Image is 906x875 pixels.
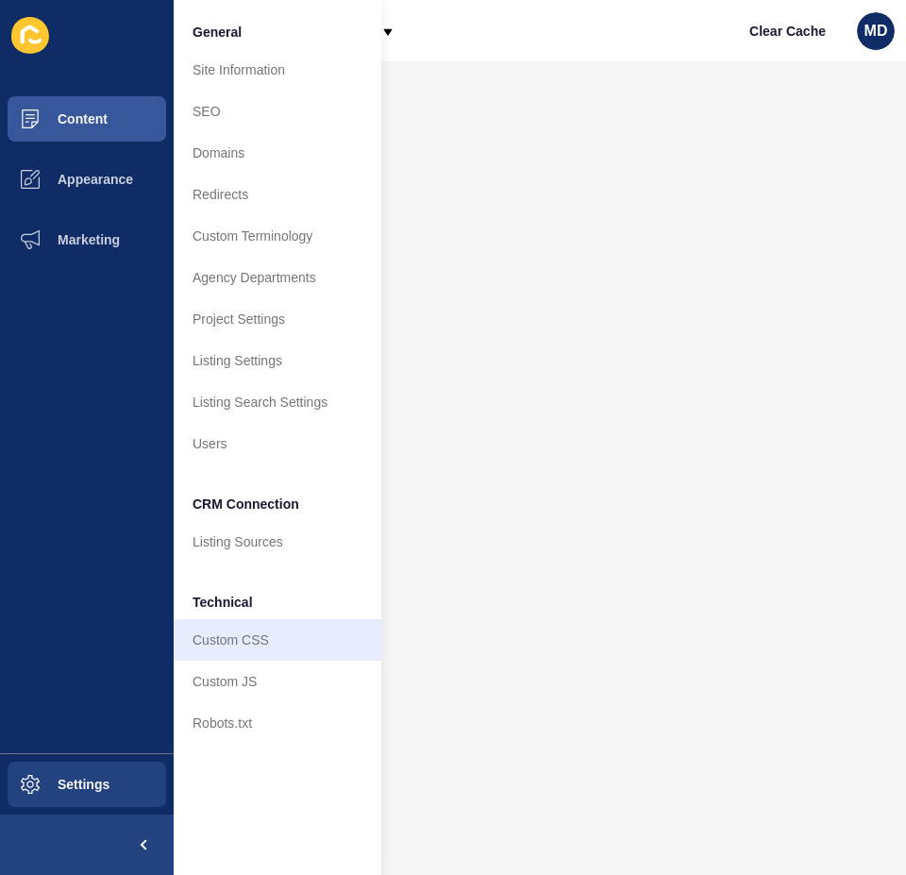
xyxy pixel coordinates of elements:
[174,423,381,464] a: Users
[174,257,381,298] a: Agency Departments
[193,23,242,42] span: General
[193,495,299,513] span: CRM Connection
[174,91,381,132] a: SEO
[174,702,381,744] a: Robots.txt
[174,340,381,381] a: Listing Settings
[174,298,381,340] a: Project Settings
[174,661,381,702] a: Custom JS
[864,22,888,41] span: MD
[174,521,381,563] a: Listing Sources
[174,49,381,91] a: Site Information
[174,132,381,174] a: Domains
[193,593,253,612] span: Technical
[174,174,381,215] a: Redirects
[174,215,381,257] a: Custom Terminology
[174,381,381,423] a: Listing Search Settings
[174,619,381,661] a: Custom CSS
[749,22,826,41] span: Clear Cache
[733,12,842,50] button: Clear Cache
